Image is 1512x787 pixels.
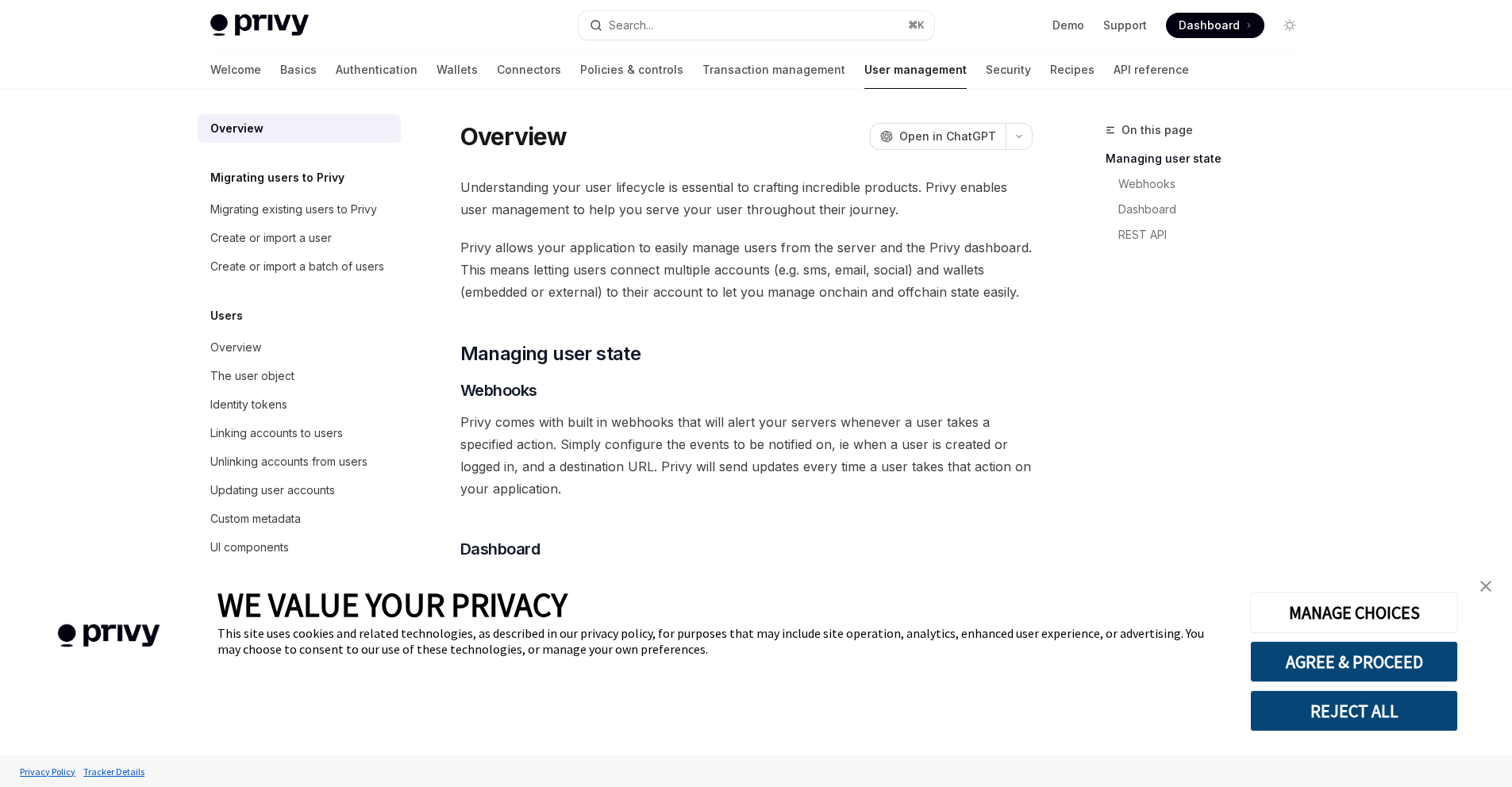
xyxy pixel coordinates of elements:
a: Connectors [497,51,561,89]
a: The user object [198,362,401,390]
button: Open in ChatGPT [870,123,1006,150]
button: MANAGE CHOICES [1250,592,1458,633]
a: Security [986,51,1031,89]
a: Custom metadata [198,505,401,533]
h5: Migrating users to Privy [210,168,344,187]
a: Support [1103,17,1147,33]
a: Managing user state [1106,146,1315,171]
div: Search... [609,16,653,35]
div: This site uses cookies and related technologies, as described in our privacy policy, for purposes... [217,625,1226,657]
span: Privy comes with built in webhooks that will alert your servers whenever a user takes a specified... [460,411,1033,500]
a: Transaction management [702,51,845,89]
a: UI components [198,533,401,562]
div: Linking accounts to users [210,424,343,443]
a: Updating user accounts [198,476,401,505]
span: Privy allows your application to easily manage users from the server and the Privy dashboard. Thi... [460,236,1033,303]
div: Create or import a batch of users [210,257,384,276]
a: Dashboard [1166,13,1264,38]
div: Overview [210,119,264,138]
div: Unlinking accounts from users [210,452,367,471]
a: User management [864,51,967,89]
a: Webhooks [1118,171,1315,197]
button: Search...⌘K [579,11,934,40]
a: Welcome [210,51,261,89]
span: Open in ChatGPT [899,129,996,144]
img: light logo [210,14,309,36]
a: Privacy Policy [16,758,79,785]
a: Create or import a user [198,224,401,252]
button: AGREE & PROCEED [1250,641,1458,682]
img: company logo [24,601,194,670]
span: WE VALUE YOUR PRIVACY [217,584,567,625]
span: ⌘ K [908,19,925,32]
span: Managing user state [460,341,641,367]
a: Recipes [1050,51,1095,89]
a: Wallets [437,51,478,89]
a: Basics [280,51,317,89]
a: REST API [1118,222,1315,248]
button: REJECT ALL [1250,690,1458,731]
a: Overview [198,114,401,143]
span: On this page [1121,121,1193,140]
div: Create or import a user [210,228,332,248]
a: Demo [1052,17,1084,33]
a: Linking accounts to users [198,419,401,447]
a: Migrating existing users to Privy [198,195,401,224]
span: Understanding your user lifecycle is essential to crafting incredible products. Privy enables use... [460,176,1033,221]
div: Overview [210,338,261,357]
div: Identity tokens [210,395,287,414]
div: UI components [210,538,289,557]
a: Authentication [336,51,417,89]
a: close banner [1470,570,1502,602]
a: Overview [198,333,401,362]
h1: Overview [460,122,567,151]
a: Identity tokens [198,390,401,419]
a: API reference [1114,51,1189,89]
h5: Users [210,306,243,325]
div: Updating user accounts [210,481,335,500]
button: Toggle dark mode [1277,13,1302,38]
a: Policies & controls [580,51,683,89]
div: Migrating existing users to Privy [210,200,377,219]
a: Tracker Details [79,758,148,785]
a: Create or import a batch of users [198,252,401,281]
span: Webhooks [460,379,537,401]
span: Dashboard [1179,17,1240,33]
div: Custom metadata [210,509,301,528]
div: The user object [210,367,294,386]
a: Dashboard [1118,197,1315,222]
a: Unlinking accounts from users [198,447,401,476]
img: close banner [1480,581,1491,592]
span: Dashboard [460,538,541,560]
